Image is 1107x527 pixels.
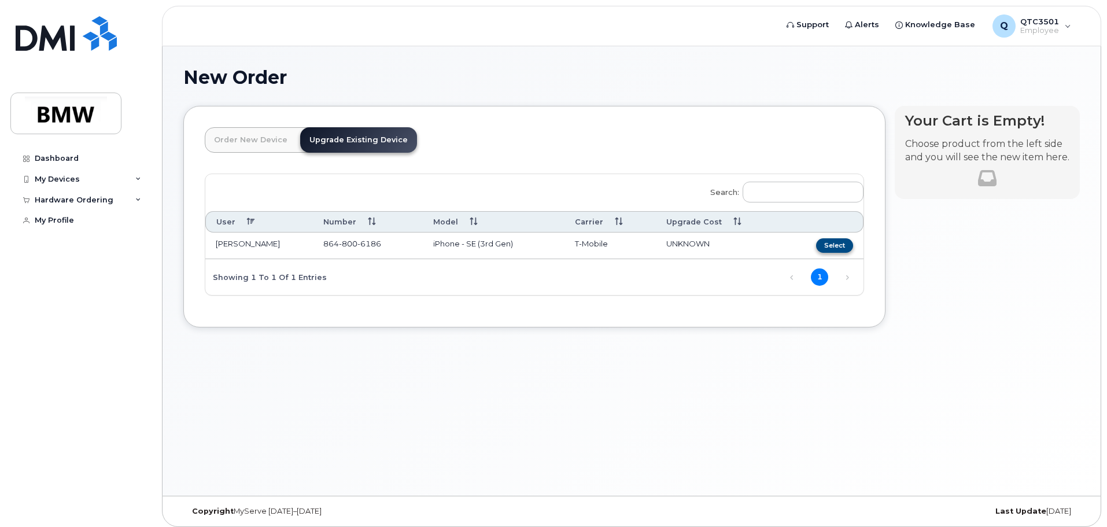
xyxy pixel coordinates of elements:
input: Search: [743,182,864,202]
label: Search: [703,174,864,207]
th: User: activate to sort column descending [205,211,313,233]
th: Carrier: activate to sort column ascending [564,211,656,233]
div: MyServe [DATE]–[DATE] [183,507,482,516]
p: Choose product from the left side and you will see the new item here. [905,138,1069,164]
div: Showing 1 to 1 of 1 entries [205,267,327,286]
td: iPhone - SE (3rd Gen) [423,233,564,259]
a: Upgrade Existing Device [300,127,417,153]
span: 6186 [357,239,381,248]
iframe: Messenger Launcher [1057,477,1098,518]
strong: Copyright [192,507,234,515]
th: Upgrade Cost: activate to sort column ascending [656,211,784,233]
th: Model: activate to sort column ascending [423,211,564,233]
td: [PERSON_NAME] [205,233,313,259]
h1: New Order [183,67,1080,87]
strong: Last Update [995,507,1046,515]
td: T-Mobile [564,233,656,259]
a: 1 [811,268,828,286]
a: Previous [783,269,800,286]
span: 800 [339,239,357,248]
button: Select [816,238,853,253]
h4: Your Cart is Empty! [905,113,1069,128]
a: Next [839,269,856,286]
div: [DATE] [781,507,1080,516]
span: 864 [323,239,381,248]
a: Order New Device [205,127,297,153]
th: Number: activate to sort column ascending [313,211,423,233]
span: UNKNOWN [666,239,710,248]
